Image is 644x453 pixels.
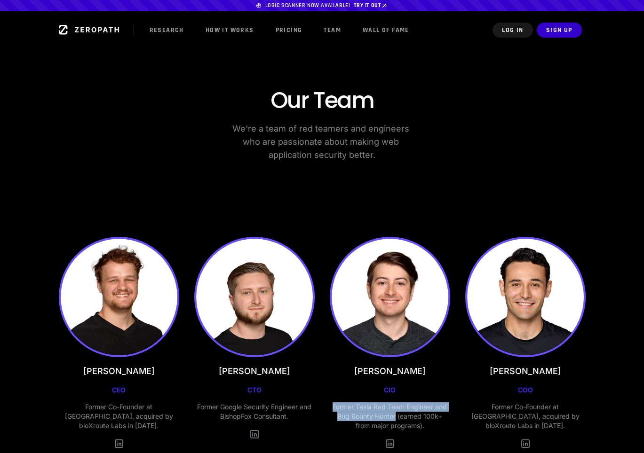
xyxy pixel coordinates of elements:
[59,237,179,357] img: Dean Valentine
[314,23,350,38] a: Team
[465,237,586,357] img: Etienne Lunetta
[247,385,262,395] p: CTO
[59,86,586,115] h2: Our Team
[465,402,586,430] p: Former Co-Founder at [GEOGRAPHIC_DATA], acquired by bloXroute Labs in [DATE].
[518,385,533,395] p: COO
[330,237,450,357] img: Nathan Hrncirik
[537,23,582,38] button: Sign Up
[112,385,126,395] p: CEO
[384,385,396,395] p: CIO
[330,402,450,430] p: Former Tesla Red Team Engineer and Bug Bounty Hunter (earned 100k+ from major programs).
[266,23,312,38] a: Pricing
[354,365,426,378] h3: [PERSON_NAME]
[59,122,586,162] p: We're a team of red teamers and engineers who are passionate about making web application securit...
[140,23,193,38] a: Research
[490,365,561,378] h3: [PERSON_NAME]
[83,365,155,378] h3: [PERSON_NAME]
[194,237,315,357] img: Raphael Karger
[493,23,533,38] button: Log In
[196,23,263,38] a: How it Works
[59,402,179,430] p: Former Co-Founder at [GEOGRAPHIC_DATA], acquired by bloXroute Labs in [DATE].
[219,365,290,378] h3: [PERSON_NAME]
[353,23,419,38] a: Wall of Fame
[194,402,315,421] p: Former Google Security Engineer and BishopFox Consultant.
